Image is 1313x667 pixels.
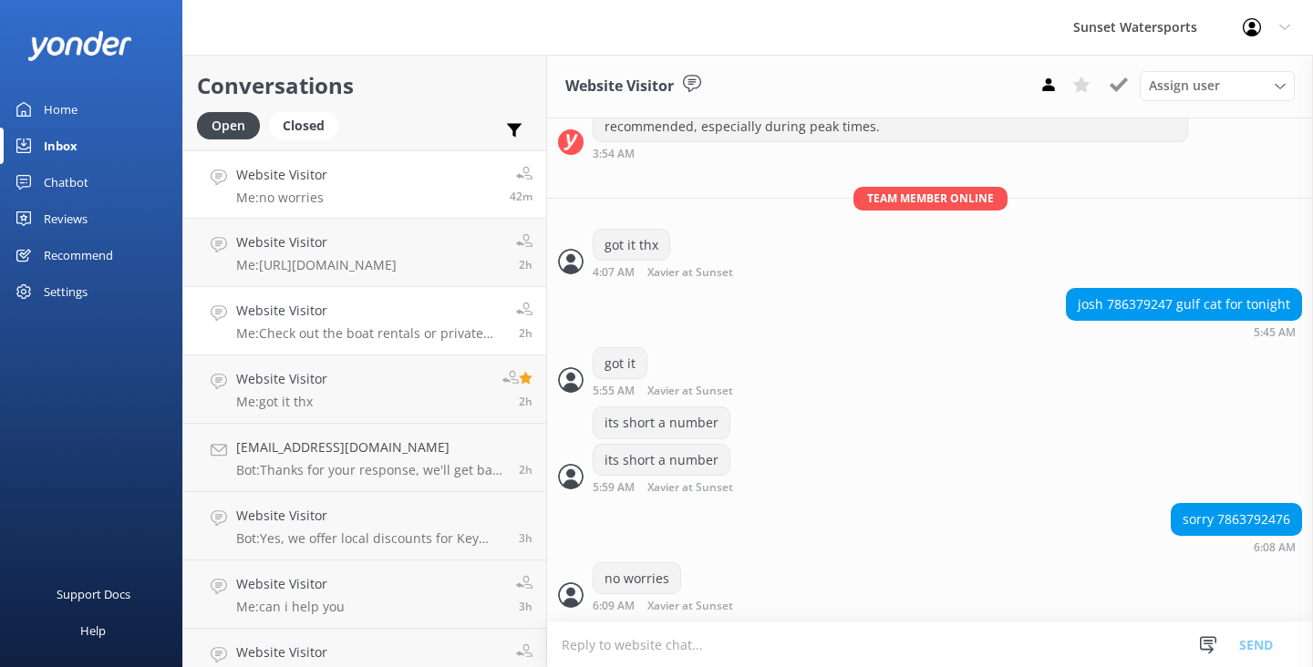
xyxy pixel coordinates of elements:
strong: 5:59 AM [593,482,635,494]
p: Me: [URL][DOMAIN_NAME] [236,257,397,273]
div: Settings [44,273,88,310]
div: its short a number [594,407,729,438]
p: Me: got it thx [236,394,327,410]
div: got it thx [594,230,669,261]
div: no worries [594,563,680,594]
p: Me: no worries [236,190,327,206]
div: Aug 23 2025 06:09pm (UTC -05:00) America/Cancun [593,599,792,612]
div: sorry 7863792476 [1172,504,1301,535]
div: Aug 23 2025 03:54pm (UTC -05:00) America/Cancun [593,147,1188,159]
div: Aug 23 2025 04:07pm (UTC -05:00) America/Cancun [593,265,792,279]
a: Website VisitorMe:no worries42m [183,150,546,219]
a: [EMAIL_ADDRESS][DOMAIN_NAME]Bot:Thanks for your response, we'll get back to you as soon as we can... [183,424,546,492]
h4: Website Visitor [236,369,327,389]
span: Xavier at Sunset [647,482,733,494]
a: Website VisitorBot:Yes, we offer local discounts for Key West residents. You can find more inform... [183,492,546,560]
h4: Website Visitor [236,574,345,594]
strong: 3:54 AM [593,149,635,159]
div: Reviews [44,200,88,237]
div: Assign User [1140,71,1295,100]
h4: Website Visitor [236,642,350,662]
a: Website VisitorMe:got it thx2h [183,355,546,424]
span: Aug 23 2025 04:38pm (UTC -05:00) America/Cancun [519,257,532,272]
h4: Website Visitor [236,165,327,185]
h4: [EMAIL_ADDRESS][DOMAIN_NAME] [236,437,505,457]
span: Aug 23 2025 03:19pm (UTC -05:00) America/Cancun [519,599,532,614]
div: Open [197,112,260,139]
a: Open [197,115,269,135]
span: Aug 23 2025 03:39pm (UTC -05:00) America/Cancun [519,530,532,546]
strong: 6:09 AM [593,600,635,612]
h4: Website Visitor [236,301,502,321]
strong: 6:08 AM [1254,542,1296,553]
span: Aug 23 2025 04:08pm (UTC -05:00) America/Cancun [519,462,532,477]
div: josh 786379247 gulf cat for tonight [1067,289,1301,320]
strong: 5:45 AM [1254,327,1296,338]
div: Aug 23 2025 05:45pm (UTC -05:00) America/Cancun [1066,325,1302,338]
span: Aug 23 2025 04:18pm (UTC -05:00) America/Cancun [519,394,532,409]
span: Xavier at Sunset [647,385,733,397]
div: its short a number [594,445,729,476]
h4: Website Visitor [236,232,397,252]
a: Website VisitorMe:Check out the boat rentals or private charters :)2h [183,287,546,355]
a: Website VisitorMe:[URL][DOMAIN_NAME]2h [183,219,546,287]
div: Chatbot [44,164,88,200]
span: Team member online [853,187,1008,210]
h3: Website Visitor [565,75,674,98]
div: Support Docs [57,576,130,612]
p: Bot: Thanks for your response, we'll get back to you as soon as we can during opening hours. [236,462,505,478]
h4: Website Visitor [236,506,505,526]
h2: Conversations [197,68,532,103]
p: Me: Check out the boat rentals or private charters :) [236,325,502,342]
span: Aug 23 2025 06:09pm (UTC -05:00) America/Cancun [510,189,532,204]
div: Help [80,612,106,649]
div: Recommend [44,237,113,273]
span: Aug 23 2025 04:33pm (UTC -05:00) America/Cancun [519,325,532,341]
a: Website VisitorMe:can i help you3h [183,560,546,629]
div: got it [594,348,646,379]
div: Closed [269,112,338,139]
a: Closed [269,115,347,135]
img: yonder-white-logo.png [27,31,132,61]
div: Inbox [44,128,78,164]
div: Aug 23 2025 05:59pm (UTC -05:00) America/Cancun [593,480,792,494]
span: Assign user [1149,76,1220,96]
p: Me: can i help you [236,599,345,615]
span: Xavier at Sunset [647,267,733,279]
strong: 4:07 AM [593,267,635,279]
strong: 5:55 AM [593,385,635,397]
div: Aug 23 2025 05:55pm (UTC -05:00) America/Cancun [593,384,792,397]
div: Home [44,91,78,128]
span: Xavier at Sunset [647,600,733,612]
div: Aug 23 2025 06:08pm (UTC -05:00) America/Cancun [1171,540,1302,553]
p: Bot: Yes, we offer local discounts for Key West residents. You can find more information about lo... [236,530,505,547]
